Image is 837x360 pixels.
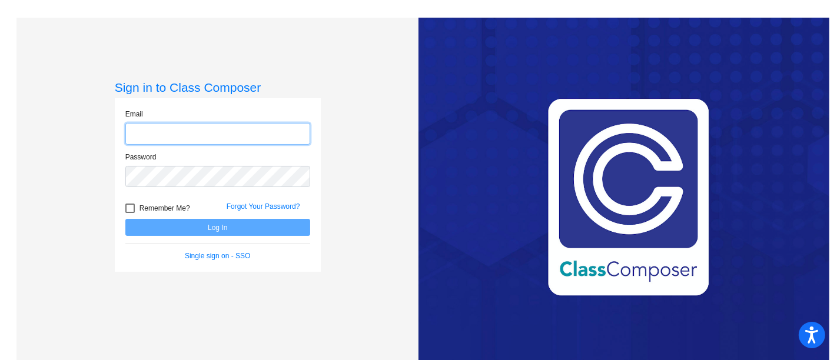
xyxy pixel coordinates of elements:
button: Log In [125,219,310,236]
a: Single sign on - SSO [185,252,250,260]
span: Remember Me? [139,201,190,215]
label: Email [125,109,143,119]
label: Password [125,152,157,162]
a: Forgot Your Password? [227,202,300,211]
h3: Sign in to Class Composer [115,80,321,95]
